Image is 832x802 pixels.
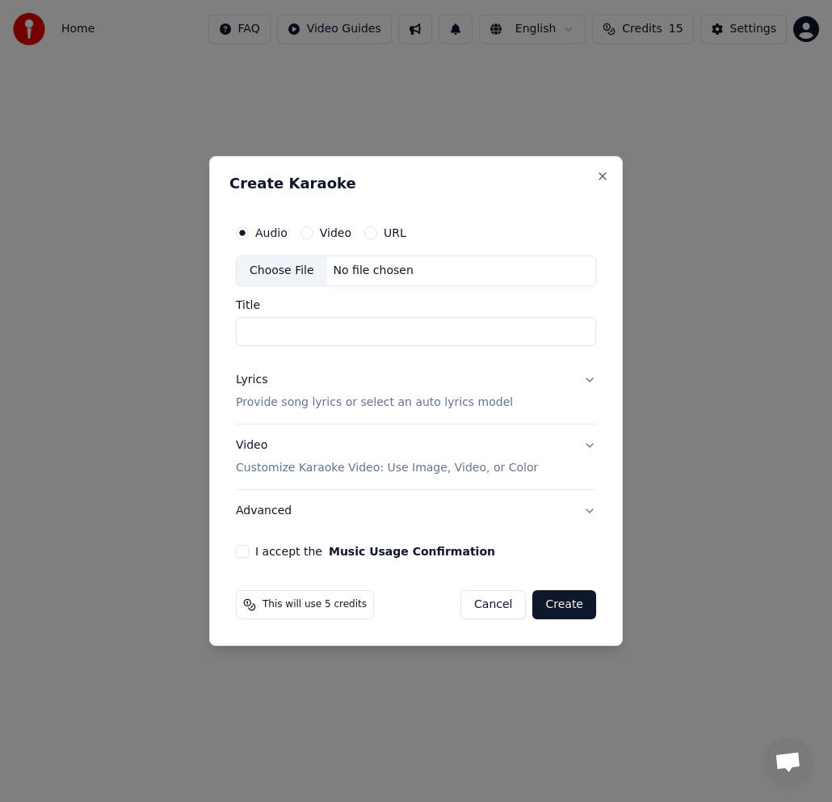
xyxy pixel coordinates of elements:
[236,490,596,532] button: Advanced
[329,546,495,557] button: I accept the
[532,590,596,619] button: Create
[460,590,526,619] button: Cancel
[255,227,288,238] label: Audio
[236,372,267,388] div: Lyrics
[236,395,513,411] p: Provide song lyrics or select an auto lyrics model
[236,359,596,424] button: LyricsProvide song lyrics or select an auto lyrics model
[236,299,596,310] label: Title
[320,227,351,238] label: Video
[327,263,420,279] div: No file chosen
[236,437,538,476] div: Video
[236,424,596,489] button: VideoCustomize Karaoke Video: Use Image, Video, or Color
[237,256,327,285] div: Choose File
[229,176,603,191] h2: Create Karaoke
[263,598,367,611] span: This will use 5 credits
[384,227,406,238] label: URL
[255,546,495,557] label: I accept the
[236,460,538,476] p: Customize Karaoke Video: Use Image, Video, or Color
